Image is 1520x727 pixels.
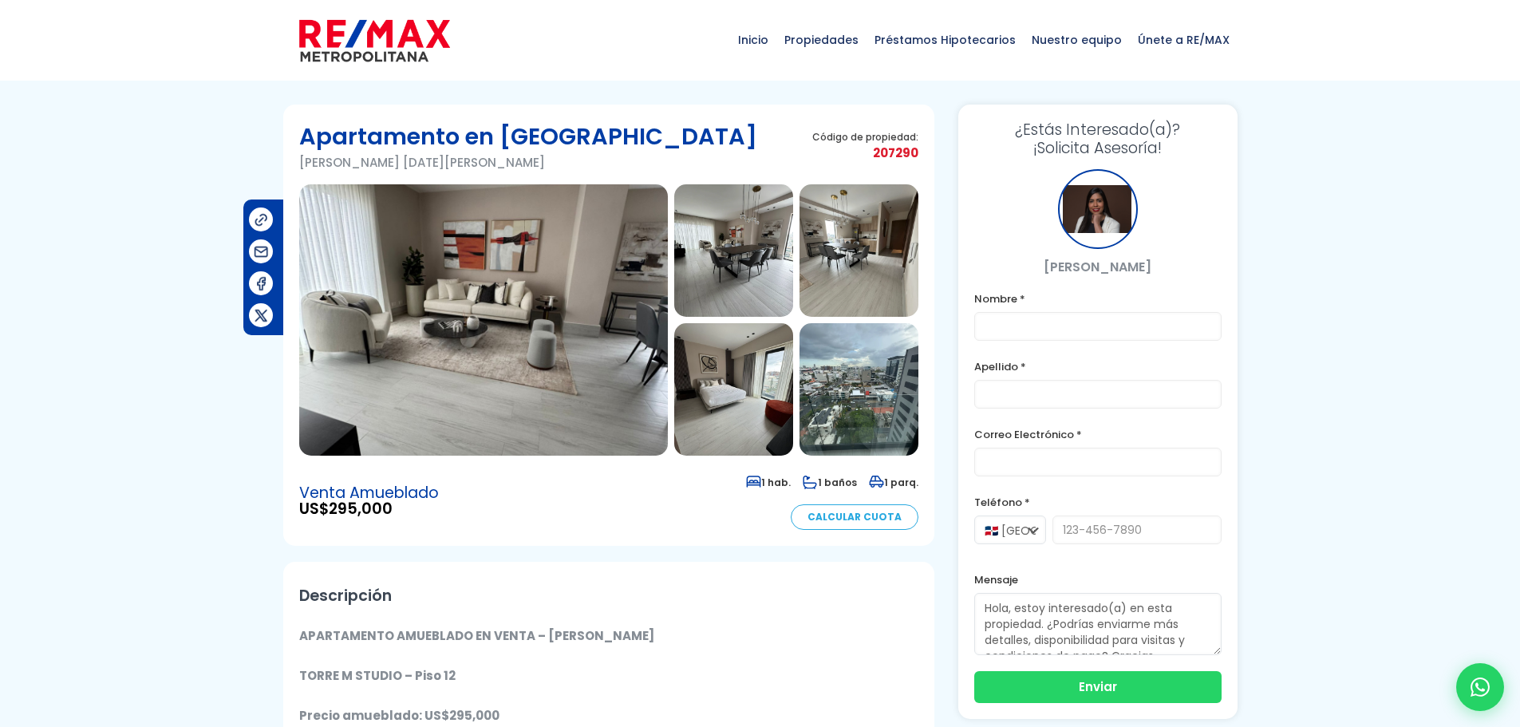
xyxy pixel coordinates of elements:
img: Apartamento en Piantini [799,184,918,317]
h1: Apartamento en [GEOGRAPHIC_DATA] [299,121,757,152]
span: 207290 [812,143,918,163]
span: 295,000 [329,498,393,520]
img: Compartir [253,211,270,228]
div: NICOLE BALBUENA [1058,169,1138,249]
img: Apartamento en Piantini [299,184,668,456]
span: Nuestro equipo [1024,16,1130,64]
strong: APARTAMENTO AMUEBLADO EN VENTA – [PERSON_NAME] [299,627,654,644]
span: Propiedades [776,16,867,64]
img: remax-metropolitana-logo [299,17,450,65]
p: [PERSON_NAME] [974,257,1222,277]
label: Apellido * [974,357,1222,377]
span: 1 baños [803,476,857,489]
span: Inicio [730,16,776,64]
strong: TORRE M STUDIO – Piso 12 [299,667,456,684]
img: Apartamento en Piantini [674,323,793,456]
img: Compartir [253,243,270,260]
h3: ¡Solicita Asesoría! [974,121,1222,157]
span: ¿Estás Interesado(a)? [974,121,1222,139]
img: Compartir [253,307,270,324]
label: Correo Electrónico * [974,425,1222,444]
a: Calcular Cuota [791,504,918,530]
label: Nombre * [974,289,1222,309]
img: Apartamento en Piantini [799,323,918,456]
p: [PERSON_NAME] [DATE][PERSON_NAME] [299,152,757,172]
h2: Descripción [299,578,918,614]
img: Compartir [253,275,270,292]
span: Únete a RE/MAX [1130,16,1238,64]
button: Enviar [974,671,1222,703]
textarea: Hola, estoy interesado(a) en esta propiedad. ¿Podrías enviarme más detalles, disponibilidad para ... [974,593,1222,655]
span: Préstamos Hipotecarios [867,16,1024,64]
span: US$ [299,501,439,517]
span: 1 parq. [869,476,918,489]
input: 123-456-7890 [1052,516,1222,544]
span: 1 hab. [746,476,791,489]
span: Código de propiedad: [812,131,918,143]
label: Teléfono * [974,492,1222,512]
img: Apartamento en Piantini [674,184,793,317]
label: Mensaje [974,570,1222,590]
span: Venta Amueblado [299,485,439,501]
strong: Precio amueblado: US$295,000 [299,707,499,724]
